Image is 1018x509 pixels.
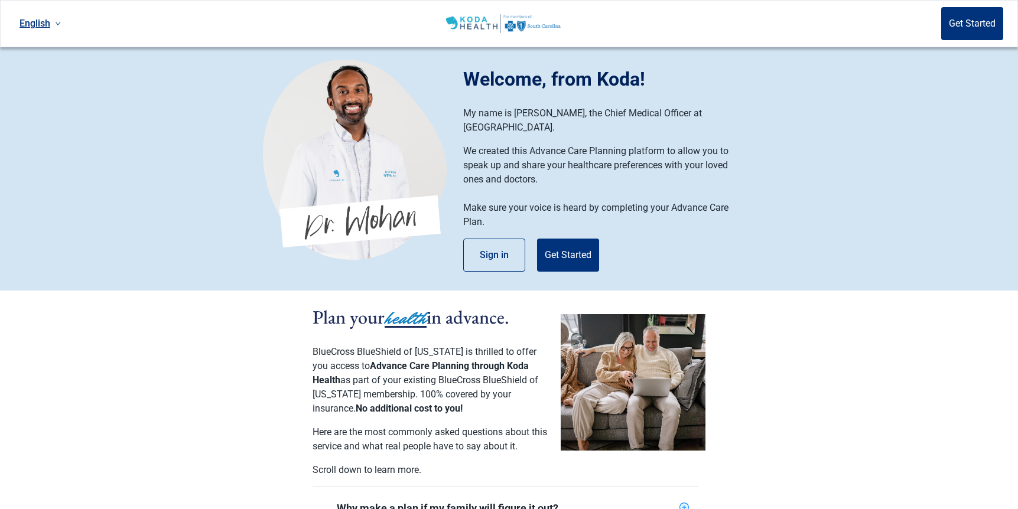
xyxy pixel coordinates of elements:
[941,7,1003,40] button: Get Started
[463,239,525,272] button: Sign in
[15,14,66,33] a: Current language: English
[356,403,463,414] span: No additional cost to you!
[463,106,744,135] p: My name is [PERSON_NAME], the Chief Medical Officer at [GEOGRAPHIC_DATA].
[463,144,744,187] p: We created this Advance Care Planning platform to allow you to speak up and share your healthcare...
[463,201,744,229] p: Make sure your voice is heard by completing your Advance Care Plan.
[427,305,509,329] span: in advance.
[313,346,536,371] span: BlueCross BlueShield of [US_STATE] is thrilled to offer you access to
[313,463,549,477] p: Scroll down to learn more.
[313,425,549,453] p: Here are the most commonly asked questions about this service and what real people have to say ab...
[446,14,560,33] img: Koda Health
[55,21,61,27] span: down
[463,65,756,93] div: Welcome, from Koda!
[313,305,385,329] span: Plan your
[263,59,447,260] img: Koda Health
[561,314,705,451] img: planSectionCouple-CV0a0q8G.png
[537,239,599,272] button: Get Started
[313,374,538,414] span: as part of your existing BlueCross BlueShield of [US_STATE] membership. 100% covered by your insu...
[385,305,427,331] span: health
[313,360,529,386] span: Advance Care Planning through Koda Health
